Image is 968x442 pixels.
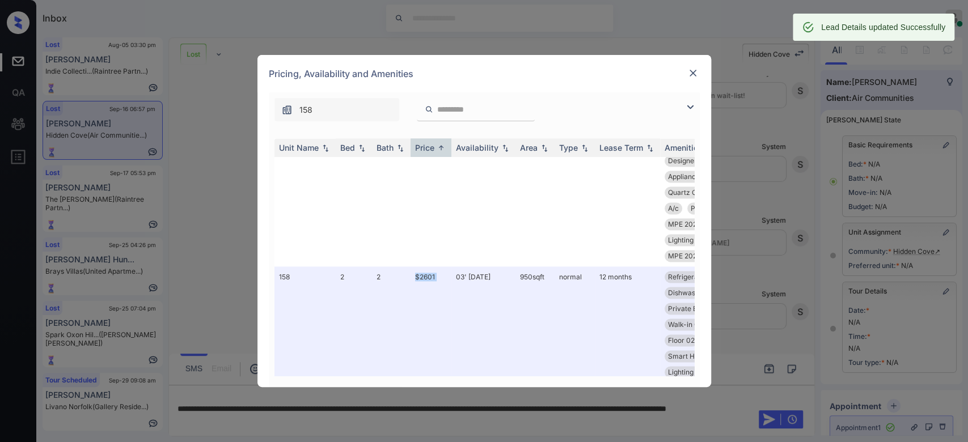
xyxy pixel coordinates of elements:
[377,143,394,152] div: Bath
[668,252,726,260] span: MPE 2024 Pool, ...
[500,144,511,152] img: sorting
[668,156,726,165] span: Designer Cabine...
[281,104,293,116] img: icon-zuma
[668,336,695,345] span: Floor 02
[668,204,679,212] span: A/c
[559,143,578,152] div: Type
[668,288,706,297] span: Dishwasher
[356,144,367,152] img: sorting
[683,100,697,114] img: icon-zuma
[451,55,515,266] td: 07' [DATE]
[665,143,703,152] div: Amenities
[456,143,498,152] div: Availability
[821,17,945,37] div: Lead Details updated Successfully
[668,320,718,329] span: Walk-in Closets
[691,204,733,212] span: Private Entry
[411,55,451,266] td: $2601
[687,67,699,79] img: close
[668,188,725,197] span: Quartz Countert...
[336,55,372,266] td: 2
[595,55,660,266] td: 12 months
[579,144,590,152] img: sorting
[520,143,538,152] div: Area
[668,236,724,244] span: Lighting Recess...
[372,55,411,266] td: 2
[668,172,722,181] span: Appliances Stai...
[320,144,331,152] img: sorting
[539,144,550,152] img: sorting
[425,104,433,114] img: icon-zuma
[668,273,722,281] span: Refrigerator Le...
[436,143,447,152] img: sorting
[279,143,319,152] div: Unit Name
[668,368,724,376] span: Lighting Recess...
[415,143,434,152] div: Price
[555,55,595,266] td: normal
[668,220,728,228] span: MPE 2023 Pool F...
[515,55,555,266] td: 950 sqft
[644,144,656,152] img: sorting
[668,304,710,313] span: Private Entry
[257,55,711,92] div: Pricing, Availability and Amenities
[340,143,355,152] div: Bed
[599,143,643,152] div: Lease Term
[299,104,312,116] span: 158
[395,144,406,152] img: sorting
[274,55,336,266] td: 150
[668,352,731,360] span: Smart Home Door...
